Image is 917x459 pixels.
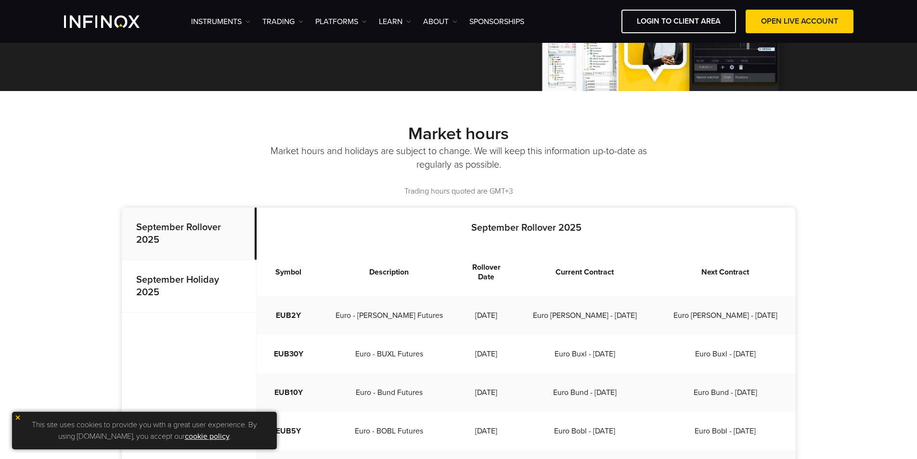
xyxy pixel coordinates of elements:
[655,335,796,373] td: Euro Buxl - [DATE]
[185,432,230,441] a: cookie policy
[320,335,459,373] td: Euro - BUXL Futures
[136,222,221,246] strong: September Rollover 2025
[320,248,459,296] th: Description
[423,16,457,27] a: ABOUT
[257,296,320,335] td: EUB2Y
[315,16,367,27] a: PLATFORMS
[515,248,655,296] th: Current Contract
[515,335,655,373] td: Euro Buxl - [DATE]
[14,414,21,421] img: yellow close icon
[269,144,649,171] p: Market hours and holidays are subject to change. We will keep this information up-to-date as regu...
[320,296,459,335] td: Euro - [PERSON_NAME] Futures
[257,335,320,373] td: EUB30Y
[458,248,514,296] th: Rollover Date
[655,373,796,412] td: Euro Bund - [DATE]
[122,186,796,197] p: Trading hours quoted are GMT+3
[257,248,320,296] th: Symbol
[257,412,320,450] td: EUB5Y
[458,296,514,335] td: [DATE]
[469,16,524,27] a: SPONSORSHIPS
[655,412,796,450] td: Euro Bobl - [DATE]
[320,412,459,450] td: Euro - BOBL Futures
[379,16,411,27] a: Learn
[408,123,509,144] strong: Market hours
[515,412,655,450] td: Euro Bobl - [DATE]
[136,274,219,298] strong: September Holiday 2025
[257,373,320,412] td: EUB10Y
[471,222,581,234] strong: September Rollover 2025
[458,373,514,412] td: [DATE]
[458,412,514,450] td: [DATE]
[515,373,655,412] td: Euro Bund - [DATE]
[458,335,514,373] td: [DATE]
[64,15,162,28] a: INFINOX Logo
[262,16,303,27] a: TRADING
[746,10,853,33] a: OPEN LIVE ACCOUNT
[655,248,796,296] th: Next Contract
[515,296,655,335] td: Euro [PERSON_NAME] - [DATE]
[655,296,796,335] td: Euro [PERSON_NAME] - [DATE]
[320,373,459,412] td: Euro - Bund Futures
[191,16,250,27] a: Instruments
[17,417,272,445] p: This site uses cookies to provide you with a great user experience. By using [DOMAIN_NAME], you a...
[621,10,736,33] a: LOGIN TO CLIENT AREA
